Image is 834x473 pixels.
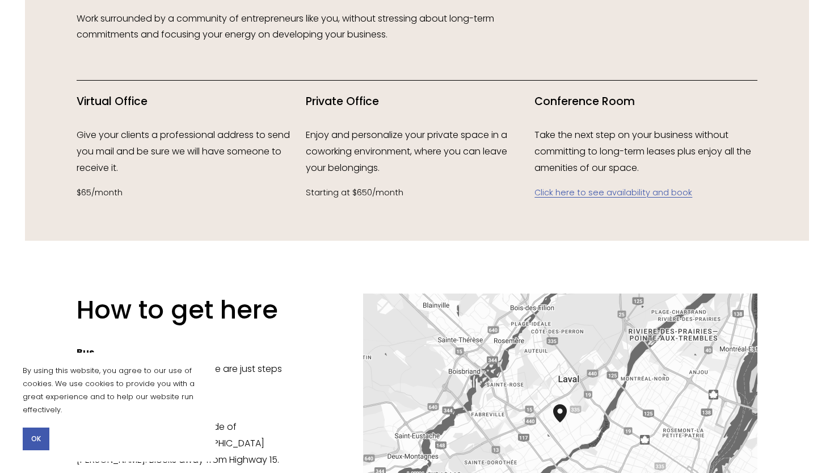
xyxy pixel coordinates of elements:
[23,428,49,450] button: OK
[77,294,300,327] h2: How to get here
[77,346,94,359] strong: Bus
[553,404,580,441] div: Vic Collective 1430 Boul. St-Martin Ouest Laval, Canada
[77,186,300,200] p: $65/month
[306,94,529,110] h4: Private Office
[77,94,300,110] h4: Virtual Office
[534,127,757,176] p: Take the next step on your business without committing to long-term leases plus enjoy all the ame...
[77,345,300,394] p: Take bus lines 45, 50, and 56. We are just steps away from the stop.
[31,434,41,444] span: OK
[77,11,528,44] p: Work surrounded by a community of entrepreneurs like you, without stressing about long-term commi...
[11,353,216,462] section: Cookie banner
[77,127,300,176] p: Give your clients a professional address to send you mail and be sure we will have someone to rec...
[23,364,204,416] p: By using this website, you agree to our use of cookies. We use cookies to provide you with a grea...
[306,186,529,200] p: Starting at $650/month
[534,94,757,110] h4: Conference Room
[534,187,692,198] a: Click here to see availability and book
[306,127,529,176] p: Enjoy and personalize your private space in a coworking environment, where you can leave your bel...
